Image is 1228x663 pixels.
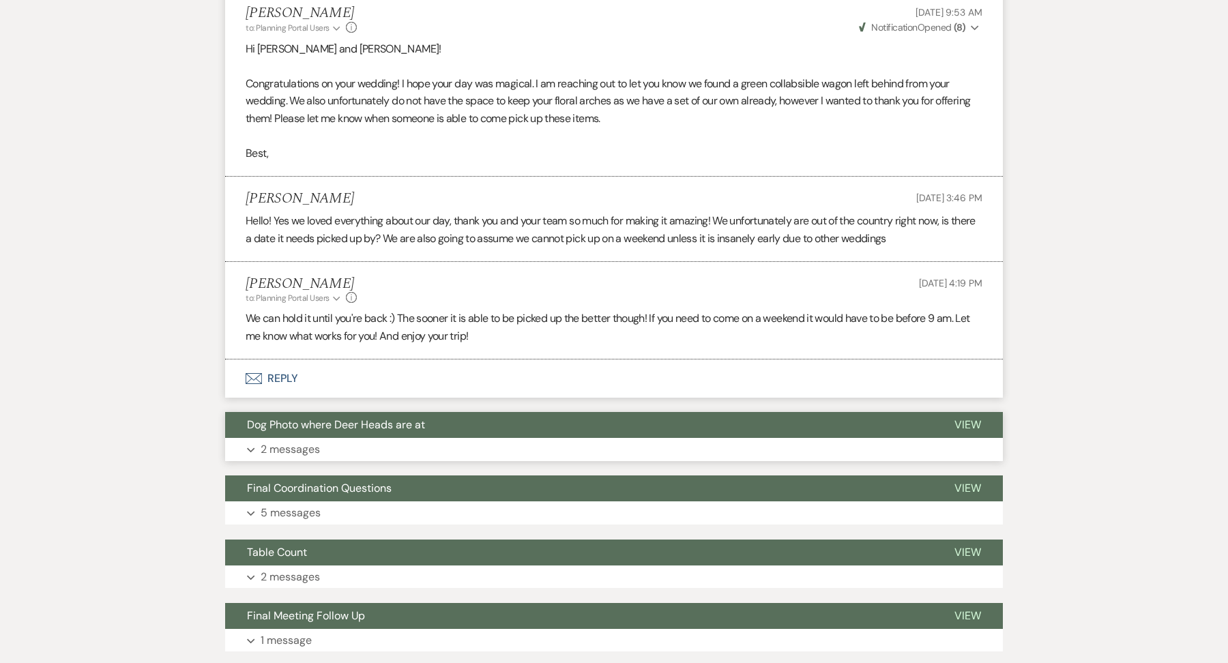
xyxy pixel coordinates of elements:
button: to: Planning Portal Users [246,292,342,304]
span: View [954,481,981,495]
button: Final Meeting Follow Up [225,603,933,629]
button: Table Count [225,540,933,565]
strong: ( 8 ) [954,21,965,33]
p: 5 messages [261,504,321,522]
button: to: Planning Portal Users [246,22,342,34]
span: to: Planning Portal Users [246,293,330,304]
p: We can hold it until you're back :) The sooner it is able to be picked up the better though! If y... [246,310,982,344]
p: Hi [PERSON_NAME] and [PERSON_NAME]! [246,40,982,58]
button: 2 messages [225,438,1003,461]
button: Reply [225,359,1003,398]
span: View [954,608,981,623]
p: Best, [246,145,982,162]
button: 2 messages [225,565,1003,589]
button: View [933,412,1003,438]
span: Final Coordination Questions [247,481,392,495]
span: Dog Photo where Deer Heads are at [247,417,425,432]
p: 1 message [261,632,312,649]
button: 5 messages [225,501,1003,525]
span: Notification [871,21,917,33]
h5: [PERSON_NAME] [246,5,357,22]
span: [DATE] 3:46 PM [916,192,982,204]
button: View [933,475,1003,501]
button: View [933,540,1003,565]
p: Congratulations on your wedding! I hope your day was magical. I am reaching out to let you know w... [246,75,982,128]
h5: [PERSON_NAME] [246,190,354,207]
button: NotificationOpened (8) [857,20,982,35]
button: 1 message [225,629,1003,652]
button: View [933,603,1003,629]
p: 2 messages [261,568,320,586]
h5: [PERSON_NAME] [246,276,357,293]
span: View [954,545,981,559]
button: Final Coordination Questions [225,475,933,501]
span: Table Count [247,545,307,559]
button: Dog Photo where Deer Heads are at [225,412,933,438]
span: View [954,417,981,432]
span: Opened [859,21,965,33]
span: [DATE] 9:53 AM [916,6,982,18]
span: [DATE] 4:19 PM [919,277,982,289]
p: Hello! Yes we loved everything about our day, thank you and your team so much for making it amazi... [246,212,982,247]
span: to: Planning Portal Users [246,23,330,33]
span: Final Meeting Follow Up [247,608,365,623]
p: 2 messages [261,441,320,458]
